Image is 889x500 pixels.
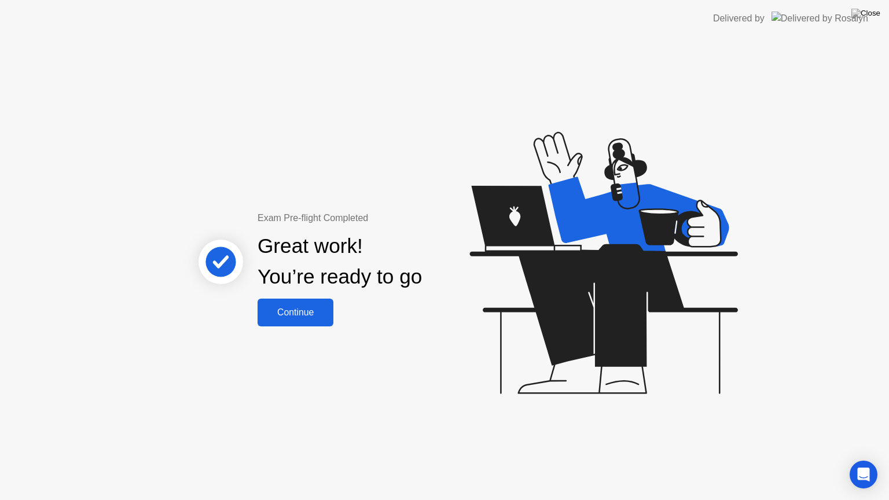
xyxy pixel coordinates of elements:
[713,12,765,25] div: Delivered by
[850,461,877,488] div: Open Intercom Messenger
[258,211,497,225] div: Exam Pre-flight Completed
[851,9,880,18] img: Close
[772,12,868,25] img: Delivered by Rosalyn
[261,307,330,318] div: Continue
[258,231,422,292] div: Great work! You’re ready to go
[258,299,333,326] button: Continue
